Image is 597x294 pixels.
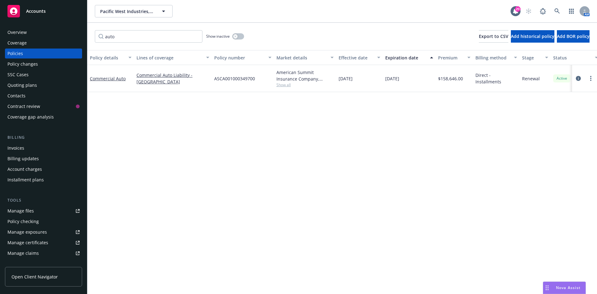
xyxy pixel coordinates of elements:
[553,54,591,61] div: Status
[7,164,42,174] div: Account charges
[5,91,82,101] a: Contacts
[7,80,37,90] div: Quoting plans
[95,30,202,43] input: Filter by keyword...
[7,217,39,226] div: Policy checking
[5,38,82,48] a: Coverage
[5,175,82,185] a: Installment plans
[5,259,82,269] a: Manage BORs
[276,82,334,87] span: Show all
[339,54,373,61] div: Effective date
[557,33,590,39] span: Add BOR policy
[520,50,551,65] button: Stage
[137,72,209,85] a: Commercial Auto Liability - [GEOGRAPHIC_DATA]
[5,227,82,237] a: Manage exposures
[276,69,334,82] div: American Summit Insurance Company, Summit Specialty Insurance Company, Gorst and Compass
[5,101,82,111] a: Contract review
[522,75,540,82] span: Renewal
[479,33,508,39] span: Export to CSV
[7,49,23,58] div: Policies
[511,30,554,43] button: Add historical policy
[7,112,54,122] div: Coverage gap analysis
[385,54,426,61] div: Expiration date
[515,6,521,12] div: 20
[7,206,34,216] div: Manage files
[473,50,520,65] button: Billing method
[7,248,39,258] div: Manage claims
[5,27,82,37] a: Overview
[475,72,517,85] span: Direct - Installments
[438,75,463,82] span: $158,646.00
[7,143,24,153] div: Invoices
[551,5,563,17] a: Search
[5,143,82,153] a: Invoices
[214,75,255,82] span: ASCA001000349700
[100,8,154,15] span: Pacific West Industries, Inc.
[475,54,510,61] div: Billing method
[7,27,27,37] div: Overview
[5,206,82,216] a: Manage files
[5,49,82,58] a: Policies
[90,76,126,82] a: Commercial Auto
[7,227,47,237] div: Manage exposures
[5,197,82,203] div: Tools
[436,50,473,65] button: Premium
[5,2,82,20] a: Accounts
[543,282,586,294] button: Nova Assist
[7,238,48,248] div: Manage certificates
[5,112,82,122] a: Coverage gap analysis
[575,75,582,82] a: circleInformation
[26,9,46,14] span: Accounts
[5,80,82,90] a: Quoting plans
[87,50,134,65] button: Policy details
[7,154,39,164] div: Billing updates
[5,154,82,164] a: Billing updates
[7,59,38,69] div: Policy changes
[5,70,82,80] a: SSC Cases
[276,54,327,61] div: Market details
[537,5,549,17] a: Report a Bug
[7,38,27,48] div: Coverage
[5,164,82,174] a: Account charges
[274,50,336,65] button: Market details
[206,34,230,39] span: Show inactive
[212,50,274,65] button: Policy number
[565,5,578,17] a: Switch app
[95,5,173,17] button: Pacific West Industries, Inc.
[214,54,265,61] div: Policy number
[556,76,568,81] span: Active
[339,75,353,82] span: [DATE]
[522,5,535,17] a: Start snowing
[479,30,508,43] button: Export to CSV
[137,54,202,61] div: Lines of coverage
[543,282,551,294] div: Drag to move
[7,101,40,111] div: Contract review
[7,259,37,269] div: Manage BORs
[5,134,82,141] div: Billing
[438,54,464,61] div: Premium
[5,59,82,69] a: Policy changes
[5,217,82,226] a: Policy checking
[511,33,554,39] span: Add historical policy
[7,175,44,185] div: Installment plans
[90,54,125,61] div: Policy details
[587,75,595,82] a: more
[522,54,541,61] div: Stage
[134,50,212,65] button: Lines of coverage
[5,248,82,258] a: Manage claims
[7,70,29,80] div: SSC Cases
[557,30,590,43] button: Add BOR policy
[385,75,399,82] span: [DATE]
[383,50,436,65] button: Expiration date
[5,238,82,248] a: Manage certificates
[336,50,383,65] button: Effective date
[556,285,581,290] span: Nova Assist
[7,91,25,101] div: Contacts
[12,273,58,280] span: Open Client Navigator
